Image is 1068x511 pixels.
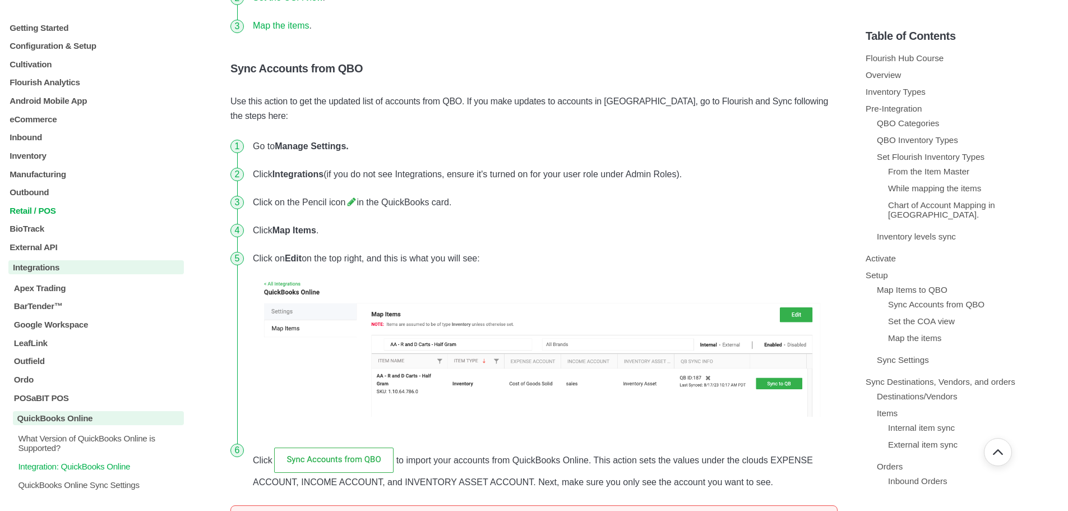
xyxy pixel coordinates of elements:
a: Cultivation [8,59,184,68]
img: screenshot-2023-08-02-at-3-27-24-pm.png [345,197,357,208]
a: Inbound [8,132,184,142]
a: Outbound [8,187,184,197]
a: Configuration & Setup [8,41,184,50]
a: Set the COA view [888,316,955,326]
a: Map Items to QBO [877,285,947,294]
a: Retail / POS [8,205,184,215]
p: What Version of QuickBooks Online is Supported? [17,434,184,453]
a: Pre-Integration [866,104,922,113]
a: LeafLink [8,338,184,347]
a: Destinations/Vendors [877,392,958,401]
p: Apex Trading [13,283,184,293]
a: Map the items [253,21,309,30]
p: POSaBIT POS [13,393,184,402]
a: Outfield [8,356,184,366]
p: QuickBooks Online [13,411,184,425]
a: POSaBIT POS [8,393,184,402]
a: External item sync [888,440,958,449]
p: Outfield [13,356,184,366]
a: Inbound Orders [888,476,947,486]
a: BioTrack [8,224,184,233]
li: Click on on the top right, and this is what you will see: [248,245,838,436]
h5: Table of Contents [866,30,1060,43]
li: Click (if you do not see Integrations, ensure it's turned on for your user role under Admin Roles). [248,160,838,188]
a: What Version of QuickBooks Online is Supported? [8,434,184,453]
a: Inventory Types [866,87,926,96]
a: While mapping the items [888,183,981,193]
p: Google Workspace [13,320,184,329]
a: QBO Inventory Types [877,135,958,145]
a: Sync Accounts from QBO [888,300,984,309]
a: QBO Categories [877,118,939,128]
a: BarTender™ [8,301,184,311]
strong: Integrations [272,169,324,179]
p: Ordo [13,375,184,384]
img: aaaa.png [253,275,833,417]
a: Flourish Analytics [8,77,184,87]
p: Integration: QuickBooks Online [17,462,184,471]
a: Google Workspace [8,320,184,329]
a: Chart of Account Mapping in [GEOGRAPHIC_DATA]. [888,200,995,219]
a: Setup [866,270,888,280]
a: Outbound Orders [888,493,954,503]
p: LeafLink [13,338,184,347]
button: Go back to top of document [984,438,1012,466]
a: QuickBooks Online Sync Settings [8,480,184,489]
strong: Manage Settings. [275,141,349,151]
a: Sync Destinations, Vendors, and orders [866,377,1015,386]
a: Orders [877,462,903,471]
a: Getting Started [8,22,184,32]
a: Android Mobile App [8,96,184,105]
li: Click on the Pencil icon in the QuickBooks card. [248,188,838,217]
a: Flourish Hub Course [866,53,944,63]
li: Go to [248,132,838,160]
strong: Map Items [272,225,316,235]
section: Table of Contents [866,11,1060,494]
a: From the Item Master [888,167,969,176]
p: Use this action to get the updated list of accounts from QBO. If you make updates to accounts in ... [230,94,838,123]
a: Integrations [8,260,184,274]
h5: Sync Accounts from QBO [230,62,838,75]
a: QuickBooks Online [8,411,184,425]
a: Internal item sync [888,423,955,432]
a: Overview [866,70,901,80]
a: Inventory [8,151,184,160]
a: eCommerce [8,114,184,123]
a: Set Flourish Inventory Types [877,152,984,162]
a: Items [877,408,898,418]
a: Map the items [888,333,941,343]
a: Integration: QuickBooks Online [8,462,184,471]
a: Sync Settings [877,355,929,365]
img: screenshot-2023-08-02-at-12-43-24-pm.png [272,445,396,477]
a: Activate [866,254,896,263]
li: Click to import your accounts from QuickBooks Online. This action sets the values under the cloud... [248,436,838,496]
a: Manufacturing [8,169,184,178]
a: Ordo [8,375,184,384]
p: BarTender™ [13,301,184,311]
p: QuickBooks Online Sync Settings [17,480,184,489]
a: Inventory levels sync [877,232,956,241]
li: . [248,12,838,40]
a: Apex Trading [8,283,184,293]
li: Click . [248,217,838,245]
a: External API [8,242,184,252]
strong: Edit [285,254,302,263]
